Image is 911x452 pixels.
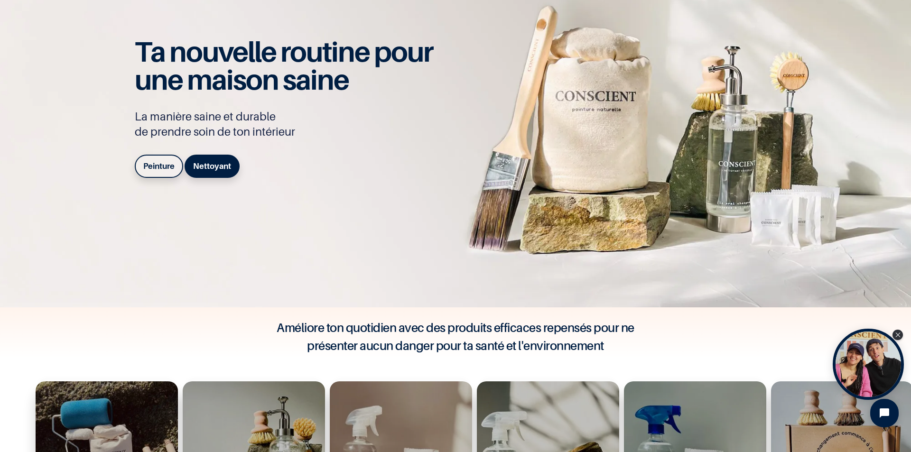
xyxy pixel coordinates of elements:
a: Peinture [135,155,183,177]
h4: Améliore ton quotidien avec des produits efficaces repensés pour ne présenter aucun danger pour t... [266,319,645,355]
iframe: Tidio Chat [862,391,907,435]
div: Close Tolstoy widget [892,330,903,340]
b: Peinture [143,161,175,171]
b: Nettoyant [193,161,231,171]
span: Ta nouvelle routine pour une maison saine [135,35,433,96]
div: Open Tolstoy widget [833,329,904,400]
div: Open Tolstoy [833,329,904,400]
div: Tolstoy bubble widget [833,329,904,400]
a: Nettoyant [185,155,240,177]
p: La manière saine et durable de prendre soin de ton intérieur [135,109,443,139]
